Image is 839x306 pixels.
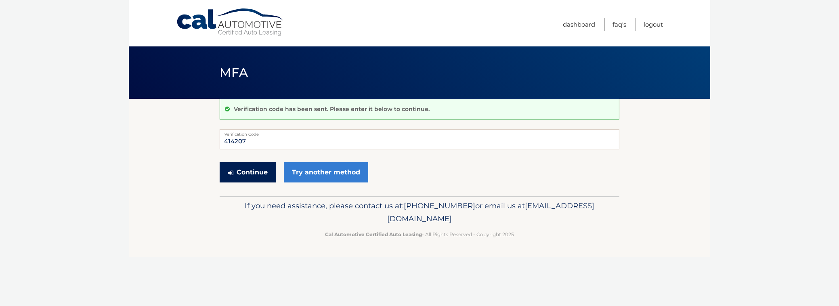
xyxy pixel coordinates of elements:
a: Try another method [284,162,368,182]
button: Continue [220,162,276,182]
input: Verification Code [220,129,619,149]
a: Logout [644,18,663,31]
a: Dashboard [563,18,595,31]
a: Cal Automotive [176,8,285,37]
strong: Cal Automotive Certified Auto Leasing [325,231,422,237]
label: Verification Code [220,129,619,136]
span: [PHONE_NUMBER] [404,201,475,210]
p: If you need assistance, please contact us at: or email us at [225,199,614,225]
p: Verification code has been sent. Please enter it below to continue. [234,105,430,113]
span: MFA [220,65,248,80]
p: - All Rights Reserved - Copyright 2025 [225,230,614,239]
a: FAQ's [612,18,626,31]
span: [EMAIL_ADDRESS][DOMAIN_NAME] [387,201,594,223]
